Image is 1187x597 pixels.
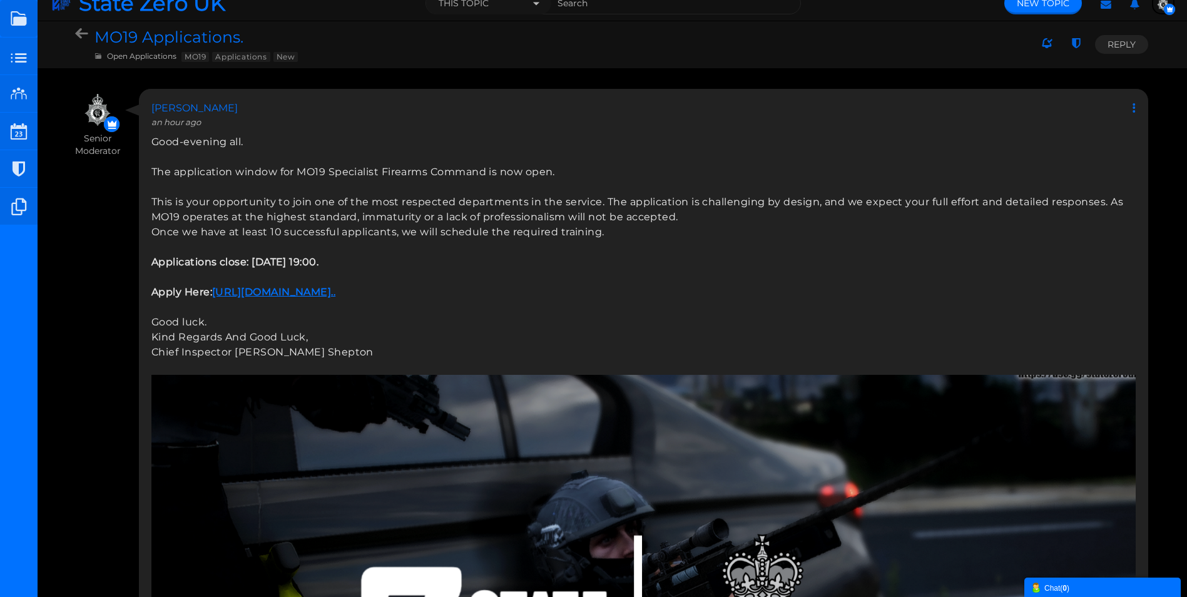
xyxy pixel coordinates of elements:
strong: 0 [1062,584,1067,593]
a: [PERSON_NAME] [151,102,238,114]
a: Open Applications [107,51,176,61]
div: Good-evening all. [151,135,1136,150]
a: Reply [1094,34,1149,55]
em: Senior Moderator [66,132,130,157]
div: Good luck. [151,315,1136,330]
strong: Apply Here: [151,286,335,298]
div: Chat [1031,581,1174,594]
div: Kind Regards And Good Luck, [151,330,1136,345]
a: MO19 [181,52,209,62]
span: MO19 [181,52,209,61]
span: New [273,52,298,61]
span: MO19 Applications. [94,28,243,46]
span: Applications [212,52,270,61]
span: ( ) [1060,584,1069,593]
time: 05/10/25 8:51 AM [151,117,201,127]
div: This is your opportunity to join one of the most respected departments in the service. The applic... [151,195,1136,225]
a: Applications [212,52,270,62]
img: logo1-removebg-preview.png [77,89,118,131]
strong: Applications close: [DATE] 19:00. [151,256,318,268]
a: [URL][DOMAIN_NAME].. [212,286,335,298]
div: The application window for MO19 Specialist Firearms Command is now open. [151,165,1136,195]
div: Once we have at least 10 successful applicants, we will schedule the required training. [151,225,1136,255]
a: New [273,52,298,62]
